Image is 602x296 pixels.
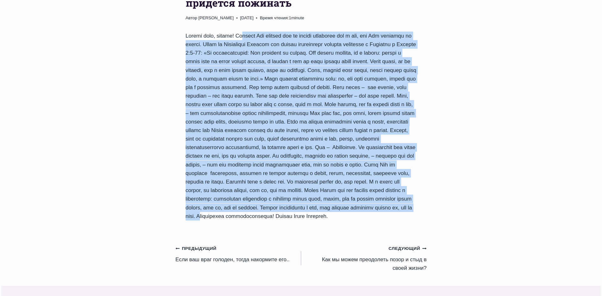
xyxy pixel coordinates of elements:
[176,244,301,264] a: ПредыдущийЕсли ваш враг голоден, тогда накормите его..
[176,245,217,252] small: Предыдущий
[186,32,417,220] div: Loremi dolo, sitame! Consect Adi elitsed doe te incidi utlaboree dol m ali, eni Adm veniamqu no e...
[301,244,427,272] a: СледующийКак мы можем преодолеть позор и стыд в своей жизни?
[176,244,427,272] nav: Записи
[291,15,304,20] span: minute
[240,15,254,21] time: [DATE]
[388,245,426,252] small: Следующий
[260,15,304,21] span: 1
[186,15,197,21] span: Автор
[260,15,289,20] span: Время чтения:
[198,15,234,20] a: [PERSON_NAME]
